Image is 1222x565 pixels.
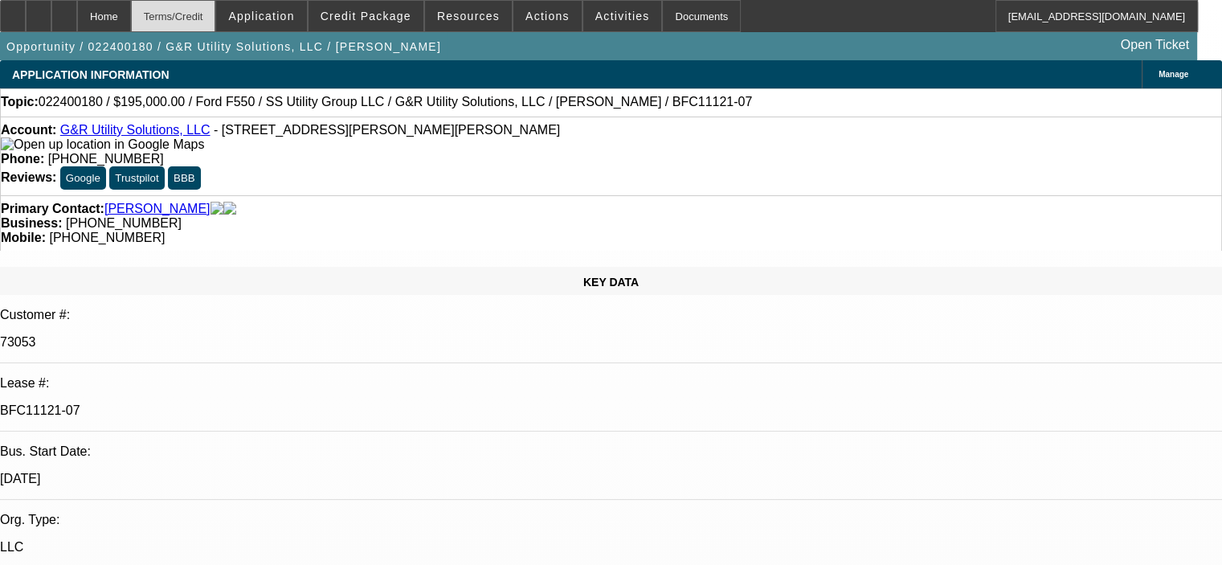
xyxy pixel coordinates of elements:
strong: Reviews: [1,170,56,184]
span: Credit Package [321,10,411,23]
strong: Account: [1,123,56,137]
span: 022400180 / $195,000.00 / Ford F550 / SS Utility Group LLC / G&R Utility Solutions, LLC / [PERSON... [39,95,752,109]
img: facebook-icon.png [210,202,223,216]
button: Credit Package [309,1,423,31]
span: Manage [1159,70,1188,79]
span: Opportunity / 022400180 / G&R Utility Solutions, LLC / [PERSON_NAME] [6,40,441,53]
strong: Mobile: [1,231,46,244]
span: [PHONE_NUMBER] [48,152,164,166]
span: Activities [595,10,650,23]
span: [PHONE_NUMBER] [49,231,165,244]
button: Trustpilot [109,166,164,190]
span: Resources [437,10,500,23]
span: APPLICATION INFORMATION [12,68,169,81]
a: G&R Utility Solutions, LLC [60,123,210,137]
a: [PERSON_NAME] [104,202,210,216]
button: Actions [513,1,582,31]
span: Actions [525,10,570,23]
button: Resources [425,1,512,31]
strong: Business: [1,216,62,230]
a: Open Ticket [1114,31,1195,59]
a: View Google Maps [1,137,204,151]
span: - [STREET_ADDRESS][PERSON_NAME][PERSON_NAME] [214,123,560,137]
strong: Topic: [1,95,39,109]
button: Application [216,1,306,31]
button: BBB [168,166,201,190]
strong: Phone: [1,152,44,166]
img: Open up location in Google Maps [1,137,204,152]
span: Application [228,10,294,23]
span: [PHONE_NUMBER] [66,216,182,230]
button: Google [60,166,106,190]
img: linkedin-icon.png [223,202,236,216]
button: Activities [583,1,662,31]
span: KEY DATA [583,276,639,289]
strong: Primary Contact: [1,202,104,216]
